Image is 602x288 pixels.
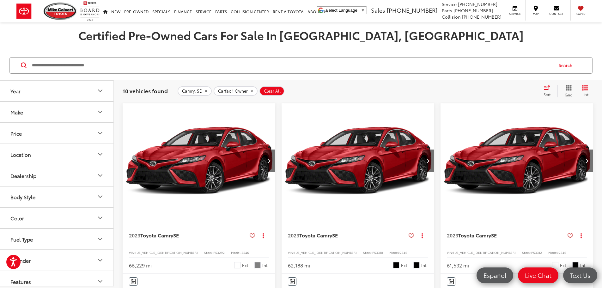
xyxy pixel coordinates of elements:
div: Price [96,129,104,137]
span: Model: [231,250,241,255]
span: dropdown dots [263,233,264,238]
span: Map [529,12,543,16]
a: 2023 Toyota Camry SE2023 Toyota Camry SE2023 Toyota Camry SE2023 Toyota Camry SE [281,103,435,218]
span: Live Chat [522,271,555,279]
span: Grid [565,92,573,97]
button: Actions [576,230,587,241]
button: Next image [422,150,434,172]
span: 10 vehicles found [123,87,168,95]
a: Select Language​ [326,8,365,13]
button: Grid View [557,85,577,97]
span: dropdown dots [422,233,423,238]
span: [PHONE_NUMBER] [453,7,493,14]
div: Color [10,215,24,221]
span: dropdown dots [581,233,582,238]
div: Body Style [10,194,35,200]
span: [PHONE_NUMBER] [462,14,502,20]
div: Fuel Type [96,235,104,243]
button: Select sort value [540,85,557,97]
span: Toyota Camry [299,231,332,239]
button: DealershipDealership [0,165,114,186]
img: Mike Calvert Toyota [44,3,77,20]
input: Search by Make, Model, or Keyword [31,58,553,73]
span: Ext. [242,262,250,268]
a: 2023Toyota CamrySE [288,232,406,239]
span: 2546 [400,250,407,255]
div: Features [10,279,31,285]
button: LocationLocation [0,144,114,165]
span: Stock: [522,250,531,255]
span: ▼ [361,8,365,13]
span: SE [491,231,497,239]
span: Carfax 1 Owner [218,89,248,94]
span: Service [508,12,522,16]
img: Comments [449,279,454,284]
div: Cylinder [10,257,31,263]
span: 2023 [129,231,140,239]
img: Comments [131,279,136,284]
button: remove Camry: SE [178,86,212,96]
button: List View [577,85,593,97]
span: Stock: [363,250,372,255]
button: Actions [258,230,269,241]
button: Comments [447,277,455,286]
div: Features [96,278,104,285]
div: Make [96,108,104,116]
span: Int. [262,262,269,268]
div: 62,188 mi [288,262,310,269]
button: CylinderCylinder [0,250,114,271]
div: Dealership [10,173,36,179]
span: Service [442,1,457,7]
span: Parts [442,7,452,14]
button: Actions [417,230,428,241]
a: Español [477,267,513,283]
span: Model: [389,250,400,255]
div: 2023 Toyota Camry SE 0 [122,103,276,218]
a: 2023Toyota CamrySE [447,232,565,239]
div: Cylinder [96,256,104,264]
span: Español [480,271,509,279]
button: Body StyleBody Style [0,187,114,207]
span: Select Language [326,8,357,13]
span: [PHONE_NUMBER] [458,1,497,7]
span: Midnight Black [393,262,399,268]
div: Year [10,88,21,94]
span: Ash [254,262,261,268]
span: Toyota Camry [458,231,491,239]
span: 2546 [241,250,249,255]
span: Sort [544,92,550,97]
a: 2023 Toyota Camry SE2023 Toyota Camry SE2023 Toyota Camry SE2023 Toyota Camry SE [122,103,276,218]
div: Color [96,214,104,222]
span: VIN: [129,250,135,255]
span: Int. [580,262,587,268]
span: Clear All [264,89,281,94]
span: Ext. [401,262,409,268]
button: remove 1 [214,86,258,96]
span: SE [173,231,179,239]
div: Location [10,151,31,157]
button: YearYear [0,81,114,101]
button: ColorColor [0,208,114,228]
span: [US_VEHICLE_IDENTIFICATION_NUMBER] [294,250,357,255]
img: Comments [290,279,295,284]
span: VIN: [447,250,453,255]
button: Clear All [259,86,284,96]
button: Search [553,58,581,73]
span: P53312 [531,250,542,255]
div: Fuel Type [10,236,33,242]
button: Comments [288,277,296,286]
span: Toyota Camry [140,231,173,239]
span: Sales [371,6,385,14]
div: 66,229 mi [129,262,152,269]
span: [PHONE_NUMBER] [387,6,437,14]
div: Price [10,130,22,136]
span: Camry: SE [182,89,202,94]
span: Black [413,262,420,268]
span: Black [572,262,579,268]
a: 2023 Toyota Camry SE2023 Toyota Camry SE2023 Toyota Camry SE2023 Toyota Camry SE [440,103,594,218]
span: List [582,92,588,97]
div: 61,532 mi [447,262,469,269]
span: Contact [549,12,563,16]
